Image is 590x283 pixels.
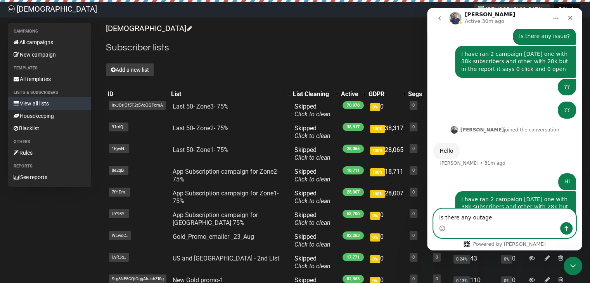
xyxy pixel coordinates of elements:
[412,211,415,216] a: 0
[8,137,91,147] li: Others
[412,103,415,108] a: 0
[109,144,129,153] span: 1RjwN..
[106,63,154,76] button: Add a new list
[370,233,380,242] span: 0%
[474,4,550,15] button: [DEMOGRAPHIC_DATA]
[8,97,91,110] a: View all lists
[343,123,364,131] span: 38,317
[173,103,228,110] a: Last 50- Zone3- 75%
[367,143,407,165] td: 28,065
[8,5,15,12] img: 61ace9317f7fa0068652623cbdd82cc4
[343,188,364,196] span: 28,007
[109,253,129,262] span: UyRJq..
[294,168,330,183] span: Skipped
[554,4,580,15] button: Siraj
[8,64,91,73] li: Templates
[294,241,330,248] a: Click to clean
[8,48,91,61] a: New campaign
[370,103,380,111] span: 0%
[436,255,438,260] a: 0
[294,211,330,226] span: Skipped
[341,90,359,98] div: Active
[106,41,582,55] h2: Subscriber lists
[294,262,330,270] a: Click to clean
[564,257,582,275] iframe: Intercom live chat
[412,255,415,260] a: 0
[107,90,168,98] div: ID
[367,121,407,143] td: 38,317
[427,8,582,250] iframe: Intercom live chat
[501,255,512,264] span: 0%
[450,252,498,273] td: 43
[173,146,228,154] a: Last 50- Zone1- 75%
[412,146,415,151] a: 0
[370,168,385,176] span: 100%
[343,253,364,261] span: 17,771
[367,230,407,252] td: 0
[436,276,438,281] a: 0
[343,231,364,240] span: 82,263
[370,147,385,155] span: 100%
[367,186,407,208] td: 28,007
[106,89,170,100] th: ID: No sort applied, sorting is disabled
[408,90,422,98] div: Segs
[367,165,407,186] td: 18,711
[291,89,339,100] th: List Cleaning: No sort applied, activate to apply an ascending sort
[343,275,364,283] span: 82,363
[294,197,330,205] a: Click to clean
[294,255,330,270] span: Skipped
[367,252,407,273] td: 0
[367,89,407,100] th: GDPR: No sort applied, activate to apply an ascending sort
[294,110,330,118] a: Click to clean
[367,100,407,121] td: 0
[109,209,129,218] span: UY98Y..
[8,36,91,48] a: All campaigns
[412,168,415,173] a: 0
[109,101,166,110] span: irxJOtiOf5T2t5VoOQFcmA
[173,168,279,183] a: App Subscription campaign for Zone2- 75%
[109,166,128,175] span: 8e2qD..
[294,154,330,161] a: Click to clean
[407,89,430,100] th: Segs: No sort applied, activate to apply an ascending sort
[343,210,364,218] span: 68,700
[370,190,385,198] span: 100%
[343,166,364,174] span: 18,711
[294,190,330,205] span: Skipped
[453,255,470,264] span: 0.24%
[294,233,330,248] span: Skipped
[109,188,130,197] span: 7fHDm..
[370,255,380,263] span: 0%
[343,145,364,153] span: 28,065
[8,171,91,183] a: See reports
[170,89,291,100] th: List: No sort applied, activate to apply an ascending sort
[8,73,91,85] a: All templates
[8,27,91,36] li: Campaigns
[498,252,526,273] td: 0
[171,90,284,98] div: List
[412,124,415,129] a: 0
[173,190,279,205] a: App Subscription campaign for Zone1- 75%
